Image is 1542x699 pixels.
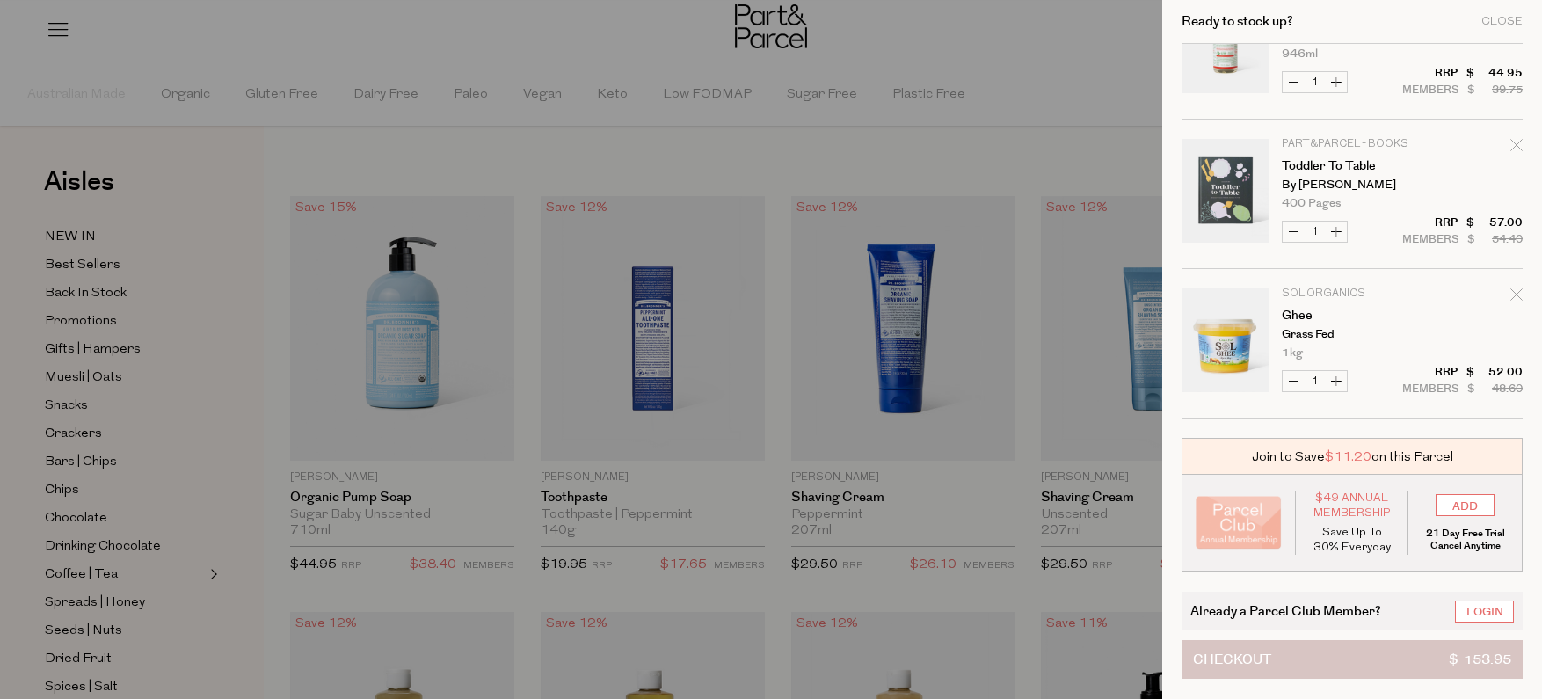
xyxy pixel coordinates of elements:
[1182,640,1523,679] button: Checkout$ 153.95
[1304,222,1326,242] input: QTY Toddler to Table
[1282,347,1303,359] span: 1kg
[1282,139,1418,149] p: Part&Parcel - Books
[1282,198,1341,209] span: 400 pages
[1510,136,1523,160] div: Remove Toddler to Table
[1282,48,1318,60] span: 946ml
[1309,525,1395,555] p: Save Up To 30% Everyday
[1304,72,1326,92] input: QTY Sal Suds
[1436,494,1495,516] input: ADD
[1422,528,1509,552] p: 21 Day Free Trial Cancel Anytime
[1449,641,1511,678] span: $ 153.95
[1455,601,1514,623] a: Login
[1182,438,1523,475] div: Join to Save on this Parcel
[1282,179,1418,191] p: by [PERSON_NAME]
[1190,601,1381,621] span: Already a Parcel Club Member?
[1282,288,1418,299] p: Sol Organics
[1325,448,1371,466] span: $11.20
[1193,641,1271,678] span: Checkout
[1282,329,1418,340] p: Grass Fed
[1282,160,1418,172] a: Toddler to Table
[1510,286,1523,309] div: Remove Ghee
[1282,309,1418,322] a: Ghee
[1309,491,1395,521] span: $49 Annual Membership
[1182,15,1293,28] h2: Ready to stock up?
[1481,16,1523,27] div: Close
[1304,371,1326,391] input: QTY Ghee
